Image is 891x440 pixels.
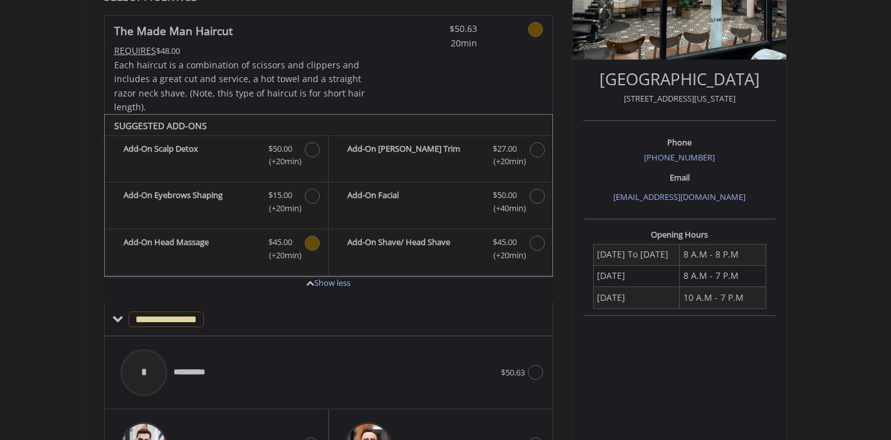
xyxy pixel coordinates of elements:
span: (+20min ) [486,155,523,168]
span: (+20min ) [261,249,298,262]
span: $45.00 [268,236,292,249]
h3: Email [586,173,772,182]
b: Add-On Shave/ Head Shave [347,236,480,262]
label: Add-On Beard Trim [335,142,546,172]
a: [PHONE_NUMBER] [644,152,715,163]
td: [DATE] [593,265,680,286]
span: This service needs some Advance to be paid before we block your appointment [114,45,156,56]
label: Add-On Head Massage [111,236,322,265]
b: Add-On Head Massage [124,236,256,262]
b: Add-On Facial [347,189,480,215]
h2: [GEOGRAPHIC_DATA] [586,70,772,88]
span: (+40min ) [486,202,523,215]
div: $48.00 [114,44,366,58]
b: Add-On Eyebrows Shaping [124,189,256,215]
td: [DATE] To [DATE] [593,244,680,265]
span: $50.63 [403,22,477,36]
span: 20min [403,36,477,50]
span: (+20min ) [486,249,523,262]
h3: Phone [586,138,772,147]
span: (+20min ) [261,155,298,168]
h3: Opening Hours [583,230,776,239]
b: Add-On [PERSON_NAME] Trim [347,142,480,169]
label: Add-On Eyebrows Shaping [111,189,322,218]
b: The Made Man Haircut [114,22,233,39]
span: $45.00 [493,236,517,249]
td: 8 A.M - 7 P.M [680,265,766,286]
span: $50.63 [501,367,525,378]
span: $15.00 [268,189,292,202]
div: The Made Man Haircut Add-onS [104,114,554,277]
td: [DATE] [593,287,680,308]
span: $27.00 [493,142,517,155]
td: 8 A.M - 8 P.M [680,244,766,265]
label: Add-On Facial [335,189,546,218]
b: SUGGESTED ADD-ONS [114,120,207,132]
td: 10 A.M - 7 P.M [680,287,766,308]
span: (+20min ) [261,202,298,215]
label: Add-On Scalp Detox [111,142,322,172]
a: Show less [314,277,351,288]
label: Add-On Shave/ Head Shave [335,236,546,265]
b: Add-On Scalp Detox [124,142,256,169]
span: $50.00 [493,189,517,202]
span: Each haircut is a combination of scissors and clippers and includes a great cut and service, a ho... [114,59,365,113]
span: $50.00 [268,142,292,155]
a: [EMAIL_ADDRESS][DOMAIN_NAME] [613,191,746,202]
p: [STREET_ADDRESS][US_STATE] [586,92,772,105]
